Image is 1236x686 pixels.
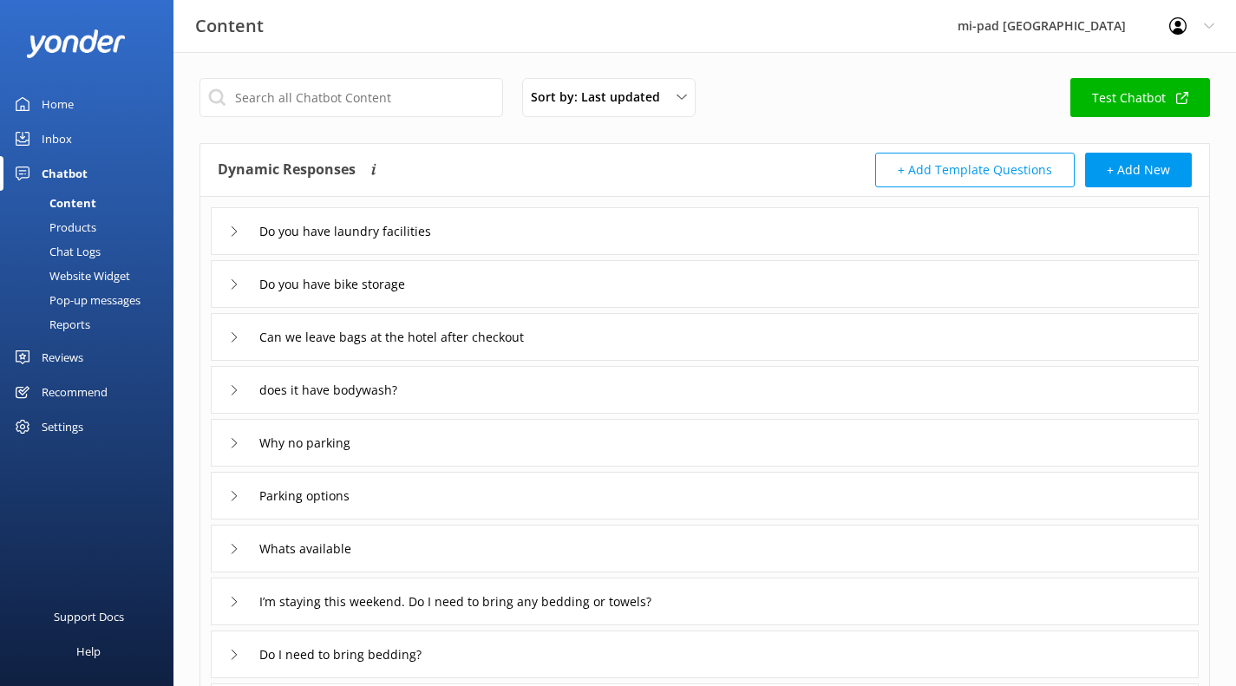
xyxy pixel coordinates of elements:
div: Reviews [42,340,83,375]
div: Reports [10,312,90,336]
a: Chat Logs [10,239,173,264]
a: Website Widget [10,264,173,288]
button: + Add Template Questions [875,153,1075,187]
div: Inbox [42,121,72,156]
a: Pop-up messages [10,288,173,312]
div: Products [10,215,96,239]
div: Pop-up messages [10,288,141,312]
div: Home [42,87,74,121]
a: Test Chatbot [1070,78,1210,117]
div: Support Docs [54,599,124,634]
h4: Dynamic Responses [218,153,356,187]
button: + Add New [1085,153,1192,187]
div: Content [10,191,96,215]
div: Recommend [42,375,108,409]
div: Settings [42,409,83,444]
a: Products [10,215,173,239]
div: Help [76,634,101,669]
a: Reports [10,312,173,336]
div: Chat Logs [10,239,101,264]
span: Sort by: Last updated [531,88,670,107]
div: Chatbot [42,156,88,191]
input: Search all Chatbot Content [199,78,503,117]
h3: Content [195,12,264,40]
a: Content [10,191,173,215]
div: Website Widget [10,264,130,288]
img: yonder-white-logo.png [26,29,126,58]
